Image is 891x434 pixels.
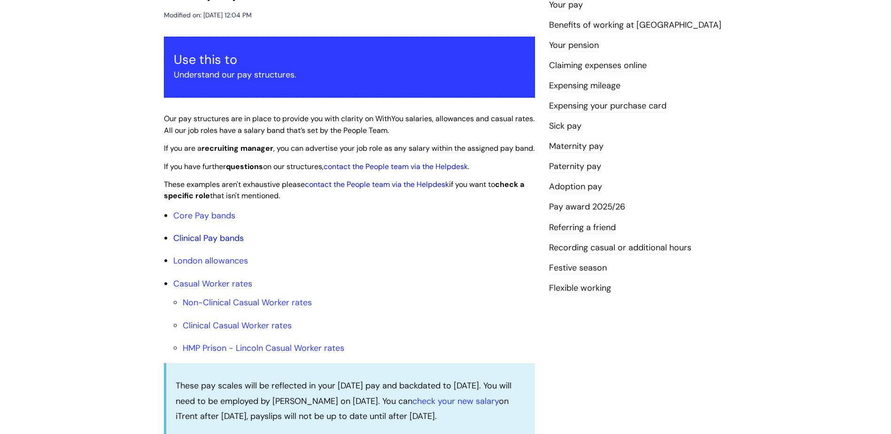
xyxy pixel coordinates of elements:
span: These examples aren't exhaustive please if you want to that isn't mentioned. [164,179,524,201]
p: These pay scales will be reflected in your [DATE] pay and backdated to [DATE]. You will need to b... [176,378,526,424]
h3: Use this to [174,52,525,67]
p: Understand our pay structures. [174,67,525,82]
a: Expensing your purchase card [549,100,666,112]
a: Adoption pay [549,181,602,193]
a: Casual Worker rates [173,278,252,289]
strong: questions [226,162,263,171]
a: Maternity pay [549,140,604,153]
a: Claiming expenses online [549,60,647,72]
a: Referring a friend [549,222,616,234]
a: Your pension [549,39,599,52]
a: Festive season [549,262,607,274]
span: Our pay structures are in place to provide you with clarity on WithYou salaries, allowances and c... [164,114,535,135]
span: If you are a , you can advertise your job role as any salary within the assigned pay band. [164,143,535,153]
a: HMP Prison - Lincoln Casual Worker rates [183,342,344,354]
a: Pay award 2025/26 [549,201,625,213]
a: contact the People team via the Helpdesk [305,179,449,189]
a: Expensing mileage [549,80,620,92]
a: Flexible working [549,282,611,294]
a: London allowances [173,255,248,266]
a: Paternity pay [549,161,601,173]
a: Clinical Pay bands [173,232,244,244]
a: Sick pay [549,120,581,132]
a: Non-Clinical Casual Worker rates [183,297,312,308]
a: Core Pay bands [173,210,235,221]
a: Benefits of working at [GEOGRAPHIC_DATA] [549,19,721,31]
a: check your new salary [412,395,499,407]
div: Modified on: [DATE] 12:04 PM [164,9,252,21]
span: If you have further on our structures, . [164,162,469,171]
a: Clinical Casual Worker rates [183,320,292,331]
a: contact the People team via the Helpdesk [324,162,468,171]
strong: recruiting manager [201,143,273,153]
a: Recording casual or additional hours [549,242,691,254]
